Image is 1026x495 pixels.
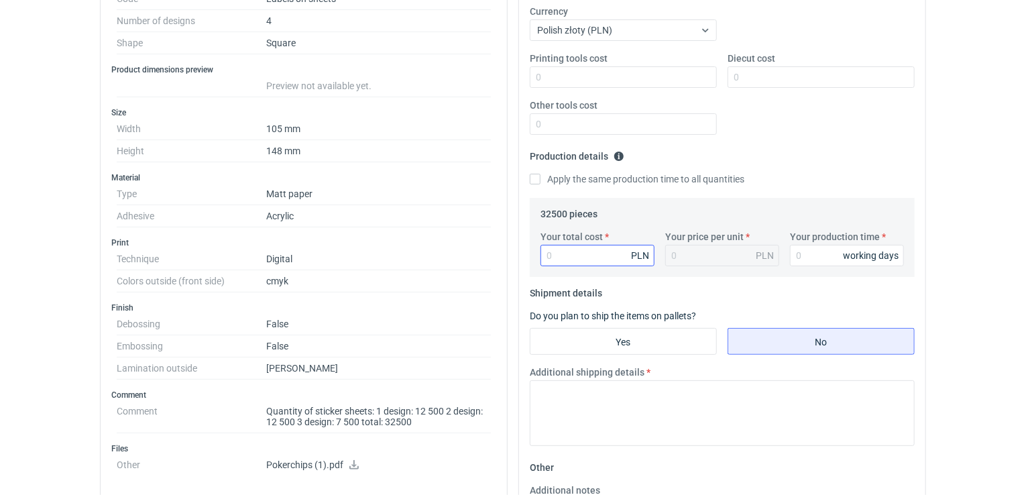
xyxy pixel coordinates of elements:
[117,205,266,227] dt: Adhesive
[843,249,899,262] div: working days
[117,118,266,140] dt: Width
[117,183,266,205] dt: Type
[540,245,654,266] input: 0
[530,66,717,88] input: 0
[117,454,266,481] dt: Other
[790,230,880,243] label: Your production time
[117,313,266,335] dt: Debossing
[117,357,266,380] dt: Lamination outside
[111,107,496,118] h3: Size
[266,80,372,91] span: Preview not available yet.
[790,245,904,266] input: 0
[266,205,491,227] dd: Acrylic
[266,248,491,270] dd: Digital
[266,32,491,54] dd: Square
[530,366,644,379] label: Additional shipping details
[530,5,568,18] label: Currency
[117,10,266,32] dt: Number of designs
[530,457,554,473] legend: Other
[117,140,266,162] dt: Height
[756,249,774,262] div: PLN
[117,248,266,270] dt: Technique
[266,10,491,32] dd: 4
[111,237,496,248] h3: Print
[665,230,744,243] label: Your price per unit
[111,172,496,183] h3: Material
[266,313,491,335] dd: False
[728,328,915,355] label: No
[266,270,491,292] dd: cmyk
[530,172,744,186] label: Apply the same production time to all quantities
[728,52,775,65] label: Diecut cost
[540,203,597,219] legend: 32500 pieces
[728,66,915,88] input: 0
[111,390,496,400] h3: Comment
[117,335,266,357] dt: Embossing
[266,183,491,205] dd: Matt paper
[530,328,717,355] label: Yes
[631,249,649,262] div: PLN
[537,25,612,36] span: Polish złoty (PLN)
[530,113,717,135] input: 0
[111,64,496,75] h3: Product dimensions preview
[266,335,491,357] dd: False
[540,230,603,243] label: Your total cost
[117,400,266,433] dt: Comment
[530,146,624,162] legend: Production details
[117,32,266,54] dt: Shape
[530,311,696,321] label: Do you plan to ship the items on pallets?
[530,99,597,112] label: Other tools cost
[266,140,491,162] dd: 148 mm
[266,357,491,380] dd: [PERSON_NAME]
[111,302,496,313] h3: Finish
[530,52,608,65] label: Printing tools cost
[266,459,491,472] p: Pokerchips (1).pdf
[266,400,491,433] dd: Quantity of sticker sheets: 1 design: 12 500 2 design: 12 500 3 design: 7 500 total: 32500
[111,443,496,454] h3: Files
[530,282,602,298] legend: Shipment details
[117,270,266,292] dt: Colors outside (front side)
[266,118,491,140] dd: 105 mm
